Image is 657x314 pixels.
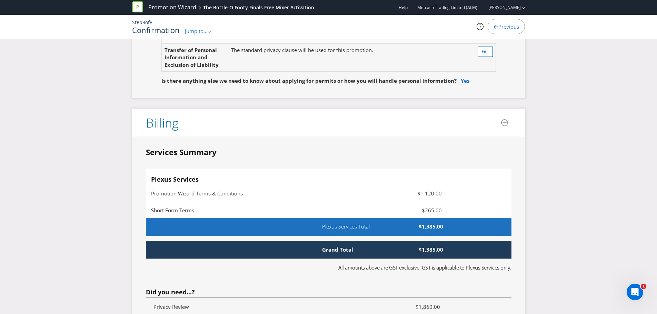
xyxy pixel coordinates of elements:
[146,147,217,158] legend: Services Summary
[150,19,152,26] span: 8
[481,4,521,10] a: [PERSON_NAME]
[387,303,445,311] span: $1,860.00
[317,246,369,253] span: Grand Total
[185,28,208,34] span: Jump to...
[148,3,196,11] a: Promotion Wizard
[132,26,180,34] h1: Confirmation
[396,223,448,230] span: $1,385.00
[399,4,408,10] a: Help
[153,303,189,310] span: Privacy Review
[146,116,179,130] h3: Billing
[478,47,493,57] button: Edit
[388,189,447,197] span: $1,120.00
[627,284,643,300] iframe: Intercom live chat
[461,77,469,84] a: Yes
[142,19,145,26] span: 8
[151,190,243,197] span: Promotion Wizard Terms & Conditions
[481,49,489,54] span: Edit
[151,207,194,214] span: Short Form Terms
[370,246,449,253] span: $1,385.00
[228,43,461,71] td: The standard privacy clause will be used for this promotion.
[417,4,477,10] span: Metcash Trading Limited (ALM)
[317,223,396,230] span: Plexus Services Total
[338,264,511,271] span: All amounts above are GST exclusive. GST is applicable to Plexus Services only.
[641,284,646,289] span: 1
[161,77,457,84] span: Is there anything else we need to know about applying for permits or how you will handle personal...
[498,23,519,30] span: Previous
[203,4,314,11] div: The Bottle-O Footy Finals Free Mixer Activation
[145,19,150,26] span: of
[388,206,447,214] span: $265.00
[146,289,511,296] h4: Did you need...?
[151,176,506,183] h4: Plexus Services
[161,43,228,71] td: Transfer of Personal Information and Exclusion of Liability
[132,19,142,26] span: Step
